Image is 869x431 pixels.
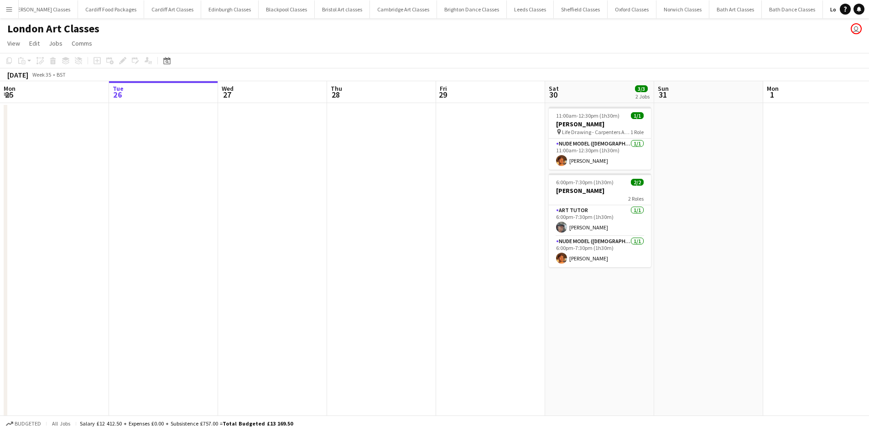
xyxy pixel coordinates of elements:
[30,71,53,78] span: Week 35
[549,236,651,267] app-card-role: Nude Model ([DEMOGRAPHIC_DATA])1/16:00pm-7:30pm (1h30m)[PERSON_NAME]
[554,0,608,18] button: Sheffield Classes
[220,89,234,100] span: 27
[201,0,259,18] button: Edinburgh Classes
[57,71,66,78] div: BST
[68,37,96,49] a: Comms
[78,0,144,18] button: Cardiff Food Packages
[331,84,342,93] span: Thu
[562,129,630,135] span: Life Drawing - Carpenters Arms
[2,89,16,100] span: 25
[113,84,124,93] span: Tue
[370,0,437,18] button: Cambridge Art Classes
[144,0,201,18] button: Cardiff Art Classes
[549,84,559,93] span: Sat
[656,0,709,18] button: Norwich Classes
[4,37,24,49] a: View
[29,39,40,47] span: Edit
[709,0,762,18] button: Bath Art Classes
[5,419,42,429] button: Budgeted
[7,39,20,47] span: View
[6,0,78,18] button: [PERSON_NAME] Classes
[851,23,862,34] app-user-avatar: VOSH Limited
[635,85,648,92] span: 3/3
[26,37,43,49] a: Edit
[440,84,447,93] span: Fri
[329,89,342,100] span: 28
[45,37,66,49] a: Jobs
[765,89,779,100] span: 1
[315,0,370,18] button: Bristol Art classes
[547,89,559,100] span: 30
[549,173,651,267] app-job-card: 6:00pm-7:30pm (1h30m)2/2[PERSON_NAME]2 RolesArt Tutor1/16:00pm-7:30pm (1h30m)[PERSON_NAME]Nude Mo...
[631,179,644,186] span: 2/2
[630,129,644,135] span: 1 Role
[438,89,447,100] span: 29
[608,0,656,18] button: Oxford Classes
[4,84,16,93] span: Mon
[631,112,644,119] span: 1/1
[658,84,669,93] span: Sun
[635,93,650,100] div: 2 Jobs
[628,195,644,202] span: 2 Roles
[15,421,41,427] span: Budgeted
[549,107,651,170] app-job-card: 11:00am-12:30pm (1h30m)1/1[PERSON_NAME] Life Drawing - Carpenters Arms1 RoleNude Model ([DEMOGRAP...
[80,420,293,427] div: Salary £12 412.50 + Expenses £0.00 + Subsistence £757.00 =
[72,39,92,47] span: Comms
[549,187,651,195] h3: [PERSON_NAME]
[549,139,651,170] app-card-role: Nude Model ([DEMOGRAPHIC_DATA])1/111:00am-12:30pm (1h30m)[PERSON_NAME]
[49,39,62,47] span: Jobs
[556,112,619,119] span: 11:00am-12:30pm (1h30m)
[762,0,823,18] button: Bath Dance Classes
[767,84,779,93] span: Mon
[222,84,234,93] span: Wed
[549,120,651,128] h3: [PERSON_NAME]
[50,420,72,427] span: All jobs
[111,89,124,100] span: 26
[259,0,315,18] button: Blackpool Classes
[549,205,651,236] app-card-role: Art Tutor1/16:00pm-7:30pm (1h30m)[PERSON_NAME]
[223,420,293,427] span: Total Budgeted £13 169.50
[7,70,28,79] div: [DATE]
[656,89,669,100] span: 31
[437,0,507,18] button: Brighton Dance Classes
[7,22,99,36] h1: London Art Classes
[556,179,614,186] span: 6:00pm-7:30pm (1h30m)
[507,0,554,18] button: Leeds Classes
